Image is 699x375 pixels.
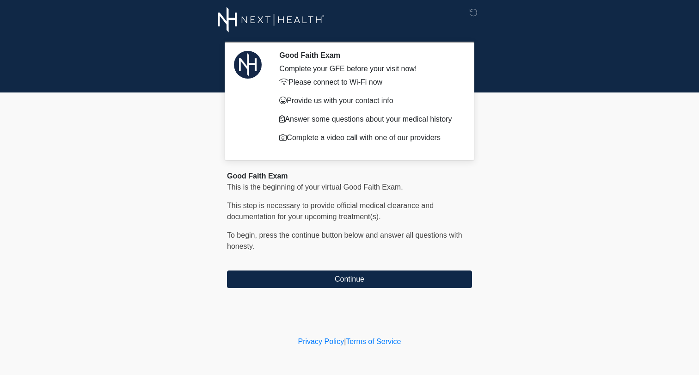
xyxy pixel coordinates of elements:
a: Privacy Policy [298,338,344,345]
a: Terms of Service [346,338,401,345]
span: To begin, ﻿﻿﻿﻿﻿﻿press the continue button below and answer all questions with honesty. [227,231,462,250]
span: This step is necessary to provide official medical clearance and documentation for your upcoming ... [227,202,434,221]
h2: Good Faith Exam [279,51,458,60]
div: Complete your GFE before your visit now! [279,63,458,74]
p: Please connect to Wi-Fi now [279,77,458,88]
a: | [344,338,346,345]
span: This is the beginning of your virtual Good Faith Exam. [227,183,403,191]
div: Good Faith Exam [227,171,472,182]
button: Continue [227,270,472,288]
p: Complete a video call with one of our providers [279,132,458,143]
img: Agent Avatar [234,51,262,79]
p: Provide us with your contact info [279,95,458,106]
p: Answer some questions about your medical history [279,114,458,125]
img: Next-Health Logo [218,7,325,32]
